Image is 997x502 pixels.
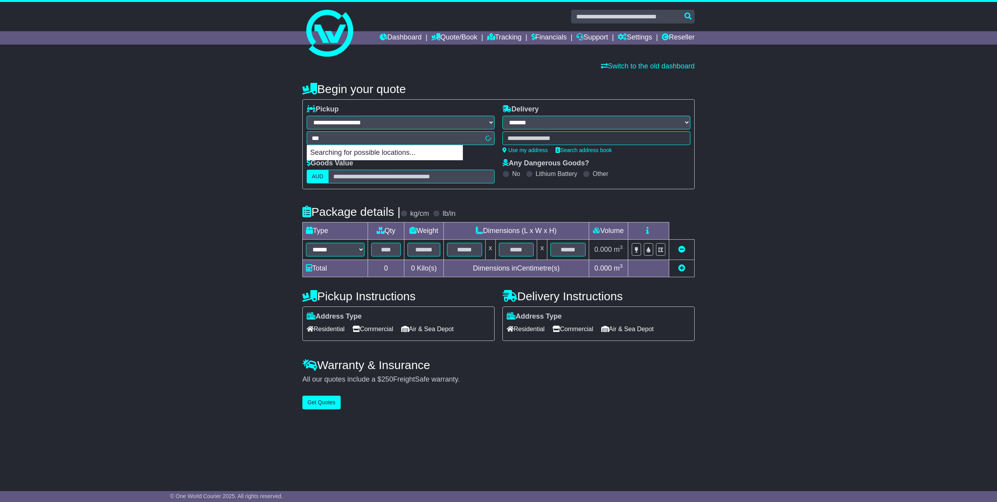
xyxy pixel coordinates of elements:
[302,359,695,371] h4: Warranty & Insurance
[531,31,567,45] a: Financials
[594,264,612,272] span: 0.000
[307,323,345,335] span: Residential
[410,210,429,218] label: kg/cm
[512,170,520,177] label: No
[431,31,477,45] a: Quote/Book
[302,205,400,218] h4: Package details |
[352,323,393,335] span: Commercial
[302,396,341,409] button: Get Quotes
[380,31,422,45] a: Dashboard
[307,170,329,183] label: AUD
[303,260,368,277] td: Total
[307,145,463,160] p: Searching for possible locations...
[443,210,456,218] label: lb/in
[404,222,444,240] td: Weight
[502,159,589,168] label: Any Dangerous Goods?
[536,170,577,177] label: Lithium Battery
[443,222,589,240] td: Dimensions (L x W x H)
[556,147,612,153] a: Search address book
[678,246,685,253] a: Remove this item
[381,375,393,383] span: 250
[620,244,623,250] sup: 3
[576,31,608,45] a: Support
[170,493,283,499] span: © One World Courier 2025. All rights reserved.
[662,31,695,45] a: Reseller
[593,170,608,177] label: Other
[307,312,362,321] label: Address Type
[404,260,444,277] td: Kilo(s)
[487,31,522,45] a: Tracking
[502,105,539,114] label: Delivery
[502,147,548,153] a: Use my address
[368,222,404,240] td: Qty
[507,323,545,335] span: Residential
[618,31,652,45] a: Settings
[303,222,368,240] td: Type
[601,62,695,70] a: Switch to the old dashboard
[368,260,404,277] td: 0
[485,240,495,260] td: x
[589,222,628,240] td: Volume
[614,246,623,253] span: m
[411,264,415,272] span: 0
[620,263,623,269] sup: 3
[601,323,654,335] span: Air & Sea Depot
[552,323,593,335] span: Commercial
[507,312,562,321] label: Address Type
[594,246,612,253] span: 0.000
[678,264,685,272] a: Add new item
[614,264,623,272] span: m
[302,82,695,95] h4: Begin your quote
[307,131,495,145] typeahead: Please provide city
[537,240,547,260] td: x
[401,323,454,335] span: Air & Sea Depot
[302,375,695,384] div: All our quotes include a $ FreightSafe warranty.
[307,105,339,114] label: Pickup
[443,260,589,277] td: Dimensions in Centimetre(s)
[307,159,353,168] label: Goods Value
[502,290,695,303] h4: Delivery Instructions
[302,290,495,303] h4: Pickup Instructions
